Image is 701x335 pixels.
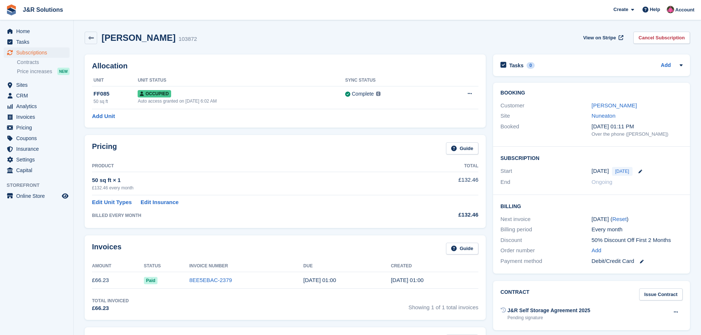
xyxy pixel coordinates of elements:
[592,131,683,138] div: Over the phone ([PERSON_NAME])
[633,32,690,44] a: Cancel Subscription
[17,68,52,75] span: Price increases
[4,47,70,58] a: menu
[527,62,535,69] div: 0
[4,90,70,101] a: menu
[4,165,70,175] a: menu
[16,101,60,111] span: Analytics
[4,112,70,122] a: menu
[138,90,171,97] span: Occupied
[406,160,478,172] th: Total
[592,225,683,234] div: Every month
[16,80,60,90] span: Sites
[592,257,683,265] div: Debit/Credit Card
[6,4,17,15] img: stora-icon-8386f47178a22dfd0bd8f6a31ec36ba5ce8667c1dd55bd0f319d3a0aa187defe.svg
[345,75,438,86] th: Sync Status
[144,277,157,284] span: Paid
[92,176,406,185] div: 50 sq ft × 1
[16,112,60,122] span: Invoices
[93,98,138,105] div: 50 sq ft
[500,246,591,255] div: Order number
[500,257,591,265] div: Payment method
[500,202,683,210] h2: Billing
[500,154,683,161] h2: Subscription
[500,122,591,138] div: Booked
[92,160,406,172] th: Product
[92,212,406,219] div: BILLED EVERY MONTH
[16,144,60,154] span: Insurance
[4,154,70,165] a: menu
[661,61,671,70] a: Add
[500,215,591,224] div: Next invoice
[20,4,66,16] a: J&R Solutions
[592,179,613,185] span: Ongoing
[138,98,345,104] div: Auto access granted on [DATE] 6:02 AM
[4,101,70,111] a: menu
[592,167,609,175] time: 2025-08-28 00:00:00 UTC
[391,260,478,272] th: Created
[92,198,132,207] a: Edit Unit Types
[4,26,70,36] a: menu
[592,215,683,224] div: [DATE] ( )
[408,297,478,313] span: Showing 1 of 1 total invoices
[189,277,232,283] a: 8EE5EBAC-2379
[92,272,144,289] td: £66.23
[144,260,190,272] th: Status
[612,167,633,176] span: [DATE]
[500,178,591,186] div: End
[92,75,138,86] th: Unit
[61,192,70,200] a: Preview store
[406,172,478,195] td: £132.46
[446,142,478,154] a: Guide
[17,59,70,66] a: Contracts
[4,80,70,90] a: menu
[650,6,660,13] span: Help
[92,243,121,255] h2: Invoices
[93,90,138,98] div: FF085
[16,133,60,143] span: Coupons
[4,191,70,201] a: menu
[138,75,345,86] th: Unit Status
[16,165,60,175] span: Capital
[92,185,406,191] div: £132.46 every month
[92,260,144,272] th: Amount
[500,288,530,300] h2: Contract
[16,90,60,101] span: CRM
[92,297,129,304] div: Total Invoiced
[500,101,591,110] div: Customer
[592,246,602,255] a: Add
[4,122,70,133] a: menu
[592,236,683,245] div: 50% Discount Off First 2 Months
[102,33,176,43] h2: [PERSON_NAME]
[500,90,683,96] h2: Booking
[16,122,60,133] span: Pricing
[509,62,524,69] h2: Tasks
[4,133,70,143] a: menu
[92,112,115,121] a: Add Unit
[612,216,627,222] a: Reset
[583,34,616,42] span: View on Stripe
[189,260,303,272] th: Invoice Number
[667,6,674,13] img: Julie Morgan
[178,35,197,43] div: 103872
[406,211,478,219] div: £132.46
[675,6,694,14] span: Account
[92,142,117,154] h2: Pricing
[4,144,70,154] a: menu
[92,62,478,70] h2: Allocation
[352,90,374,98] div: Complete
[580,32,625,44] a: View on Stripe
[17,67,70,75] a: Price increases NEW
[500,112,591,120] div: Site
[16,37,60,47] span: Tasks
[7,182,73,189] span: Storefront
[303,260,391,272] th: Due
[500,167,591,176] div: Start
[4,37,70,47] a: menu
[92,304,129,313] div: £66.23
[376,92,380,96] img: icon-info-grey-7440780725fd019a000dd9b08b2336e03edf1995a4989e88bcd33f0948082b44.svg
[57,68,70,75] div: NEW
[592,102,637,108] a: [PERSON_NAME]
[16,26,60,36] span: Home
[639,288,683,300] a: Issue Contract
[303,277,336,283] time: 2025-08-29 00:00:00 UTC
